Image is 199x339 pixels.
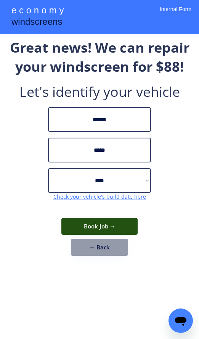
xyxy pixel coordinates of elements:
[61,218,138,235] button: Book Job →
[53,193,146,200] a: Check your vehicle's build date here
[6,38,193,77] div: Great news! We can repair your windscreen for $88!
[71,239,128,256] button: ← Back
[11,15,62,30] div: windscreens
[11,4,64,18] div: e c o n o m y
[160,6,191,23] div: Internal Form
[19,82,180,101] div: Let's identify your vehicle
[169,308,193,333] iframe: Button to launch messaging window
